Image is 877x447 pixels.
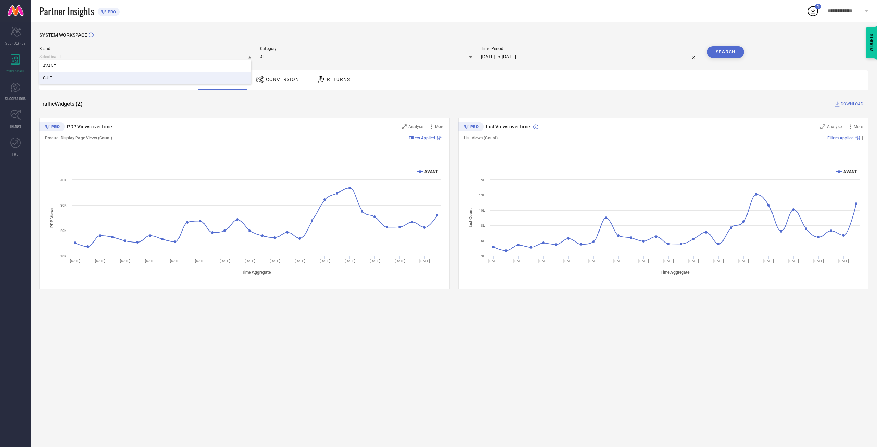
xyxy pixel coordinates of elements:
div: Premium [458,122,484,133]
text: [DATE] [270,259,280,263]
text: [DATE] [763,259,774,263]
text: [DATE] [488,259,499,263]
span: AVANT [43,64,56,69]
span: Filters Applied [409,136,435,140]
text: [DATE] [613,259,624,263]
tspan: List Count [468,208,473,227]
text: [DATE] [419,259,430,263]
span: Product Display Page Views (Count) [45,136,112,140]
span: Partner Insights [39,4,94,18]
span: More [854,124,863,129]
span: Category [260,46,472,51]
tspan: PDP Views [50,208,54,228]
text: [DATE] [170,259,181,263]
span: SUGGESTIONS [5,96,26,101]
text: [DATE] [195,259,206,263]
span: Brand [39,46,251,51]
span: Analyse [408,124,423,129]
span: Traffic Widgets ( 2 ) [39,101,83,108]
text: [DATE] [788,259,799,263]
tspan: Time Aggregate [242,270,271,275]
span: | [862,136,863,140]
span: | [443,136,444,140]
span: Analyse [827,124,842,129]
svg: Zoom [820,124,825,129]
span: List Views over time [486,124,530,129]
input: Select brand [39,53,251,60]
span: WORKSPACE [6,68,25,73]
span: SCORECARDS [5,40,26,46]
text: 13L [479,193,485,197]
text: [DATE] [813,259,824,263]
text: 15L [479,178,485,182]
div: AVANT [39,60,251,72]
span: PDP Views over time [67,124,112,129]
text: [DATE] [513,259,524,263]
input: Select time period [481,53,699,61]
span: SYSTEM WORKSPACE [39,32,87,38]
text: [DATE] [395,259,405,263]
text: [DATE] [95,259,106,263]
text: [DATE] [370,259,380,263]
span: TRENDS [10,124,21,129]
text: [DATE] [538,259,549,263]
span: Time Period [481,46,699,51]
text: AVANT [424,169,438,174]
text: [DATE] [738,259,749,263]
tspan: Time Aggregate [660,270,690,275]
text: AVANT [843,169,857,174]
span: DOWNLOAD [841,101,863,108]
span: Filters Applied [827,136,854,140]
text: [DATE] [70,259,81,263]
text: [DATE] [588,259,599,263]
text: [DATE] [663,259,674,263]
text: [DATE] [838,259,849,263]
span: Conversion [266,77,299,82]
div: Premium [39,122,65,133]
text: 8L [481,224,485,227]
text: [DATE] [688,259,699,263]
text: [DATE] [220,259,230,263]
div: Open download list [807,5,819,17]
text: [DATE] [638,259,649,263]
text: [DATE] [563,259,574,263]
span: Returns [327,77,350,82]
text: [DATE] [320,259,330,263]
text: 5L [481,239,485,243]
span: 1 [817,4,819,9]
span: CULT [43,76,52,80]
text: 20K [60,229,67,233]
text: [DATE] [145,259,156,263]
text: 10K [60,254,67,258]
span: FWD [12,151,19,157]
text: 30K [60,203,67,207]
text: [DATE] [713,259,724,263]
span: List Views (Count) [464,136,498,140]
span: More [435,124,444,129]
div: CULT [39,72,251,84]
span: PRO [106,9,116,14]
text: 40K [60,178,67,182]
text: [DATE] [295,259,305,263]
text: 10L [479,209,485,212]
button: Search [707,46,744,58]
svg: Zoom [402,124,407,129]
text: [DATE] [245,259,255,263]
text: [DATE] [120,259,131,263]
text: 3L [481,254,485,258]
text: [DATE] [345,259,355,263]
